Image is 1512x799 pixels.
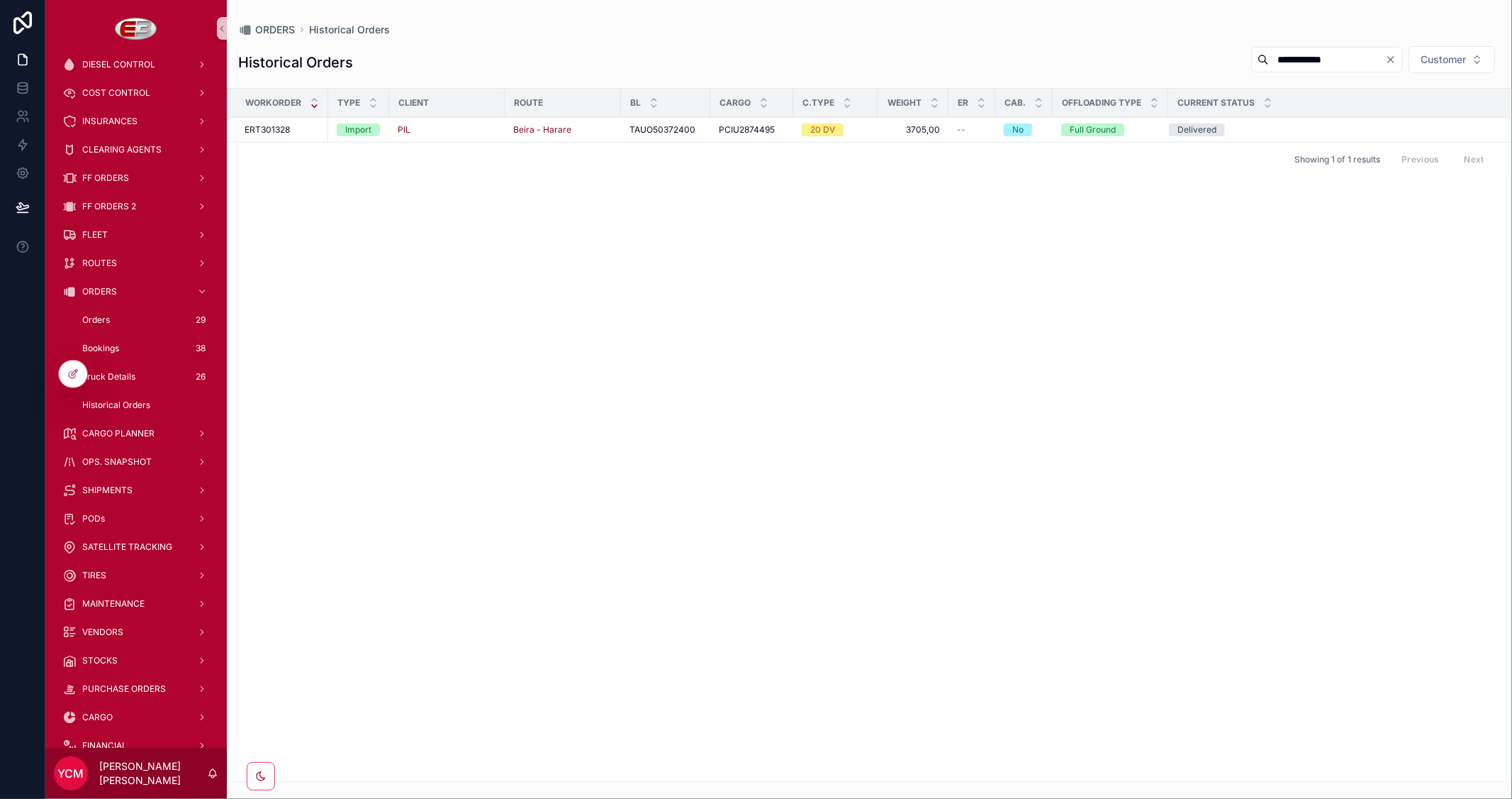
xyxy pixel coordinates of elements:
div: scrollable content [45,57,227,748]
a: FF ORDERS [54,165,218,191]
div: Import [345,123,371,136]
a: Historical Orders [71,392,218,418]
a: COST CONTROL [54,80,218,106]
span: VENDORS [82,627,123,638]
a: PIL [398,124,496,136]
a: ROUTES [54,250,218,276]
span: PURCHASE ORDERS [82,683,166,695]
a: 20 DV [802,123,869,136]
a: INSURANCES [54,109,218,134]
a: Full Ground [1061,123,1160,136]
span: YCM [58,765,84,782]
a: Truck Details26 [71,364,218,390]
a: Beira - Harare [513,124,612,136]
span: Customer [1421,53,1466,67]
span: Truck Details [82,371,135,382]
span: TIRES [82,570,106,581]
a: No [1004,123,1044,136]
span: ORDERS [82,286,117,297]
div: 20 DV [810,123,835,136]
span: C.Type [802,97,834,109]
a: ORDERS [238,23,295,37]
span: MAINTENANCE [82,598,145,610]
a: 3705,00 [886,124,940,136]
span: CLEARING AGENTS [82,144,162,155]
div: No [1012,123,1024,136]
span: CARGO PLANNER [82,428,155,439]
a: MAINTENANCE [54,591,218,617]
span: SHIPMENTS [82,485,133,496]
button: Select Button [1409,46,1495,73]
a: Orders29 [71,307,218,333]
span: ORDERS [255,23,295,37]
a: CARGO [54,705,218,730]
span: FINANCIAL [82,740,127,751]
a: SATELLITE TRACKING [54,534,218,560]
span: DIESEL CONTROL [82,59,155,70]
a: Delivered [1169,123,1493,136]
button: Clear [1385,54,1402,65]
span: PCIU2874495 [719,124,775,136]
div: 26 [191,368,210,385]
span: ROUTES [82,258,117,269]
div: Delivered [1177,123,1216,136]
span: Bookings [82,343,119,354]
span: FLEET [82,229,108,241]
a: VENDORS [54,619,218,645]
span: Workorder [245,97,301,109]
span: BL [630,97,641,109]
span: Orders [82,314,110,326]
span: Offloading Type [1062,97,1141,109]
span: Route [514,97,543,109]
a: Import [337,123,381,136]
span: Showing 1 of 1 results [1294,154,1380,165]
span: PODs [82,513,105,524]
span: CARGO [82,712,113,723]
span: FF ORDERS [82,172,129,184]
span: ER [958,97,968,109]
span: SATELLITE TRACKING [82,541,172,553]
img: App logo [115,17,158,40]
a: ORDERS [54,279,218,304]
a: TAUO50372400 [629,124,702,136]
a: CARGO PLANNER [54,421,218,446]
a: Historical Orders [309,23,390,37]
span: OPS. SNAPSHOT [82,456,152,468]
div: 29 [191,312,210,329]
a: ERT301328 [245,124,320,136]
span: -- [957,124,965,136]
a: DIESEL CONTROL [54,52,218,77]
span: INSURANCES [82,116,138,127]
span: Current Status [1177,97,1255,109]
a: TIRES [54,563,218,588]
span: Cab. [1004,97,1026,109]
a: -- [957,124,987,136]
a: CLEARING AGENTS [54,137,218,162]
a: Bookings38 [71,336,218,361]
a: SHIPMENTS [54,478,218,503]
span: Type [337,97,360,109]
a: FINANCIAL [54,733,218,759]
a: FF ORDERS 2 [54,194,218,219]
div: Full Ground [1070,123,1116,136]
a: Beira - Harare [513,124,571,136]
span: TAUO50372400 [629,124,695,136]
a: PIL [398,124,410,136]
span: Cargo [719,97,751,109]
h1: Historical Orders [238,53,353,72]
div: 38 [191,340,210,357]
span: Weight [887,97,922,109]
span: Client [398,97,429,109]
p: [PERSON_NAME] [PERSON_NAME] [99,759,207,788]
a: PODs [54,506,218,531]
span: Historical Orders [82,399,150,411]
a: PCIU2874495 [719,124,785,136]
a: FLEET [54,222,218,248]
a: PURCHASE ORDERS [54,676,218,702]
span: ERT301328 [245,124,290,136]
a: STOCKS [54,648,218,673]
